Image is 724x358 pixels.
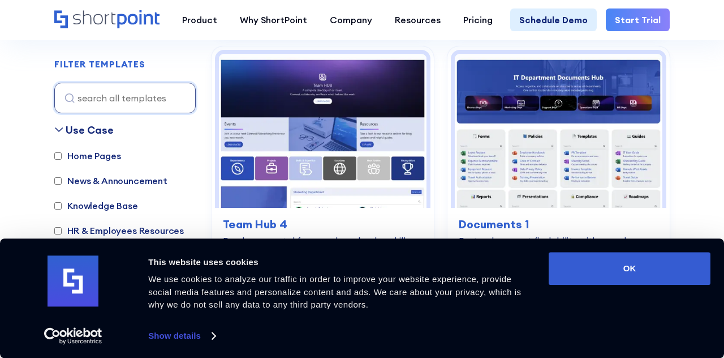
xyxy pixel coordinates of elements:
label: News & Announcement [54,174,167,187]
a: Why ShortPoint [229,8,318,31]
div: Faster document findability with search, filters, and categories [459,235,658,258]
div: Use Case [66,122,114,138]
a: Product [171,8,229,31]
label: Home Pages [54,149,120,163]
div: Product [182,13,217,27]
a: Documents 1 – SharePoint Document Library Template: Faster document findability with search, filt... [447,46,670,269]
input: HR & Employees Resources [54,227,62,235]
img: Team Hub 4 – SharePoint Employee Portal Template: Employee portal for people, calendar, skills, a... [219,54,426,208]
a: Company [318,8,383,31]
input: search all templates [54,83,196,113]
a: Home [54,10,160,29]
a: Team Hub 4 – SharePoint Employee Portal Template: Employee portal for people, calendar, skills, a... [212,46,434,269]
div: Why ShortPoint [240,13,307,27]
input: Knowledge Base [54,202,62,210]
a: Schedule Demo [510,8,597,31]
a: Start Trial [606,8,670,31]
a: Pricing [452,8,504,31]
input: News & Announcement [54,177,62,185]
span: We use cookies to analyze our traffic in order to improve your website experience, provide social... [148,274,521,309]
div: Pricing [463,13,493,27]
div: Resources [395,13,441,27]
button: OK [549,252,710,285]
label: Knowledge Base [54,199,138,212]
label: HR & Employees Resources [54,224,184,237]
div: This website uses cookies [148,255,536,269]
img: logo [48,256,98,307]
input: Home Pages [54,152,62,160]
a: Usercentrics Cookiebot - opens in a new window [24,327,123,344]
img: Documents 1 – SharePoint Document Library Template: Faster document findability with search, filt... [455,54,662,208]
h3: Team Hub 4 [223,216,423,233]
h3: Documents 1 [459,216,658,233]
a: Resources [383,8,452,31]
div: Employee portal for people, calendar, skills, and resources. [223,235,423,258]
h2: FILTER TEMPLATES [54,59,145,70]
div: Company [330,13,372,27]
a: Show details [148,327,215,344]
